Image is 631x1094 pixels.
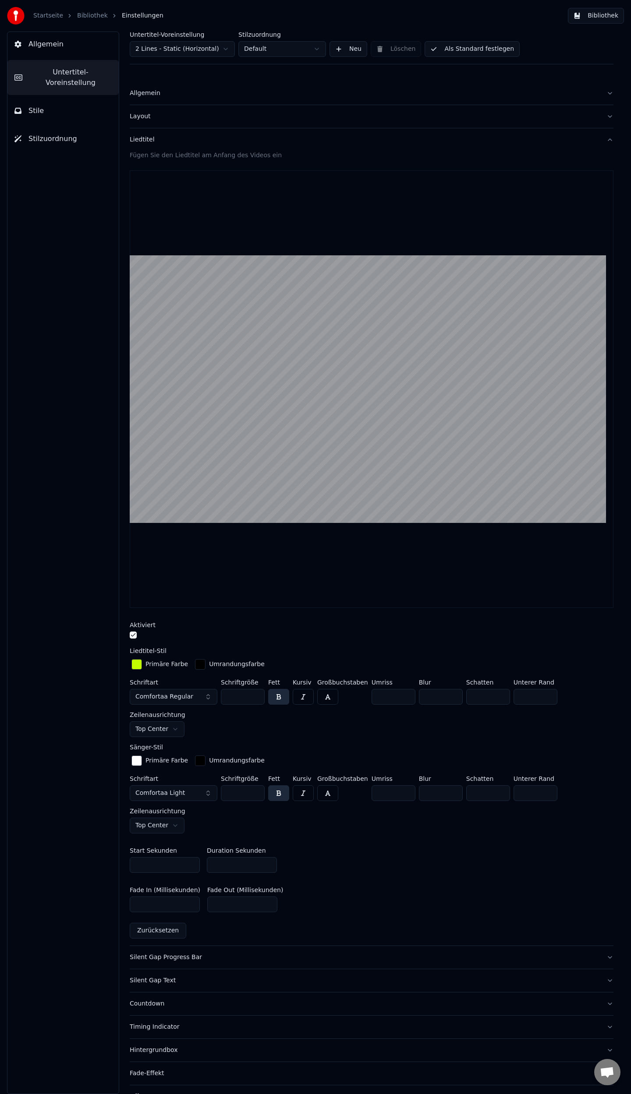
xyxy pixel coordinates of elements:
[28,134,77,144] span: Stilzuordnung
[122,11,163,20] span: Einstellungen
[372,679,415,685] label: Umriss
[466,679,510,685] label: Schatten
[130,887,200,893] label: Fade In (Millisekunden)
[268,679,289,685] label: Fett
[145,660,188,669] div: Primäre Farbe
[28,39,64,49] span: Allgemein
[372,776,415,782] label: Umriss
[33,11,163,20] nav: breadcrumb
[209,756,265,765] div: Umrandungsfarbe
[130,135,599,144] div: Liedtitel
[7,7,25,25] img: youka
[130,847,177,854] label: Start Sekunden
[130,744,163,750] label: Sänger-Stil
[130,82,613,105] button: Allgemein
[221,679,265,685] label: Schriftgröße
[145,756,188,765] div: Primäre Farbe
[293,679,314,685] label: Kursiv
[466,776,510,782] label: Schatten
[130,112,599,121] div: Layout
[130,622,156,628] label: Aktiviert
[130,1023,599,1031] div: Timing Indicator
[130,1062,613,1085] button: Fade-Effekt
[130,953,599,962] div: Silent Gap Progress Bar
[130,648,167,654] label: Liedtitel-Stil
[514,679,557,685] label: Unterer Rand
[130,1016,613,1038] button: Timing Indicator
[130,105,613,128] button: Layout
[130,992,613,1015] button: Countdown
[7,127,119,151] button: Stilzuordnung
[130,1046,599,1055] div: Hintergrundbox
[130,1069,599,1078] div: Fade-Effekt
[29,67,112,88] span: Untertitel-Voreinstellung
[419,679,463,685] label: Blur
[130,923,186,939] button: Zurücksetzen
[135,789,185,798] span: Comfortaa Light
[514,776,557,782] label: Unterer Rand
[130,808,185,814] label: Zeilenausrichtung
[7,99,119,123] button: Stile
[317,776,368,782] label: Großbuchstaben
[130,976,599,985] div: Silent Gap Text
[130,151,613,946] div: Liedtitel
[77,11,108,20] a: Bibliothek
[330,41,367,57] button: Neu
[419,776,463,782] label: Blur
[130,776,217,782] label: Schriftart
[130,999,599,1008] div: Countdown
[293,776,314,782] label: Kursiv
[238,32,326,38] label: Stilzuordnung
[209,660,265,669] div: Umrandungsfarbe
[135,692,193,701] span: Comfortaa Regular
[130,151,613,160] div: Fügen Sie den Liedtitel am Anfang des Videos ein
[33,11,63,20] a: Startseite
[130,128,613,151] button: Liedtitel
[130,1039,613,1062] button: Hintergrundbox
[568,8,624,24] button: Bibliothek
[193,657,266,671] button: Umrandungsfarbe
[130,679,217,685] label: Schriftart
[7,60,119,95] button: Untertitel-Voreinstellung
[130,946,613,969] button: Silent Gap Progress Bar
[207,847,266,854] label: Duration Sekunden
[130,32,235,38] label: Untertitel-Voreinstellung
[221,776,265,782] label: Schriftgröße
[130,969,613,992] button: Silent Gap Text
[130,657,190,671] button: Primäre Farbe
[594,1059,620,1085] a: Chat öffnen
[130,754,190,768] button: Primäre Farbe
[130,712,185,718] label: Zeilenausrichtung
[268,776,289,782] label: Fett
[207,887,283,893] label: Fade Out (Millisekunden)
[130,89,599,98] div: Allgemein
[425,41,520,57] button: Als Standard festlegen
[28,106,44,116] span: Stile
[193,754,266,768] button: Umrandungsfarbe
[7,32,119,56] button: Allgemein
[317,679,368,685] label: Großbuchstaben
